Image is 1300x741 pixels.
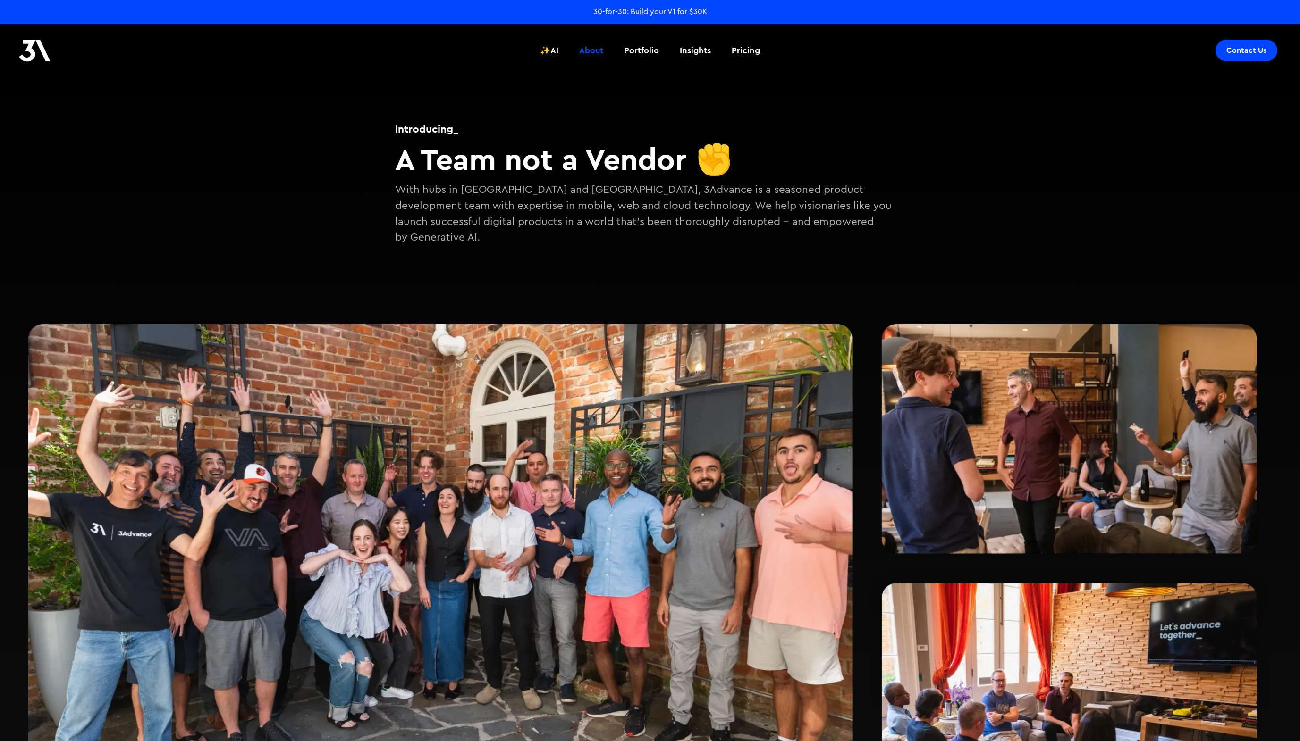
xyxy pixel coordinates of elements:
[624,44,659,57] div: Portfolio
[395,141,905,177] h2: A Team not a Vendor ✊
[618,33,665,68] a: Portfolio
[732,44,760,57] div: Pricing
[674,33,717,68] a: Insights
[574,33,609,68] a: About
[579,44,603,57] div: About
[534,33,564,68] a: ✨AI
[593,7,707,17] a: 30-for-30: Build your V1 for $30K
[1226,46,1266,55] div: Contact Us
[540,44,558,57] div: ✨AI
[395,182,905,245] p: With hubs in [GEOGRAPHIC_DATA] and [GEOGRAPHIC_DATA], 3Advance is a seasoned product development ...
[1216,40,1277,61] a: Contact Us
[680,44,711,57] div: Insights
[395,121,905,136] h1: Introducing_
[726,33,766,68] a: Pricing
